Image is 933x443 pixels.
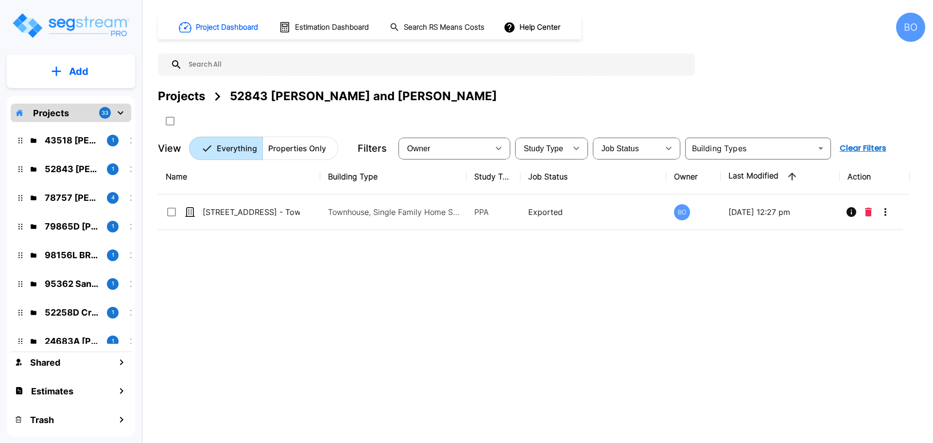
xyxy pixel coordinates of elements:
p: 78757 Whitmore [45,191,99,204]
p: 1 [112,222,114,230]
span: Job Status [602,144,639,153]
p: 4 [111,194,115,202]
button: More-Options [876,202,895,222]
div: Select [517,135,567,162]
button: Project Dashboard [175,17,263,38]
h1: Estimation Dashboard [295,22,369,33]
p: Townhouse, Single Family Home Site [328,206,459,218]
p: [DATE] 12:27 pm [728,206,832,218]
div: BO [674,204,690,220]
th: Job Status [520,159,667,195]
img: Logo [11,12,130,39]
div: Projects [158,88,205,105]
p: 24683A Doug Cary [45,335,99,348]
p: 98156L BRAV Properties [45,248,99,262]
p: Properties Only [268,142,326,154]
button: Estimation Dashboard [275,17,374,37]
p: 1 [112,251,114,259]
div: BO [896,13,925,42]
p: 79865D David Mitchell [45,220,99,233]
th: Name [158,159,320,195]
button: Add [7,57,135,86]
th: Action [840,159,910,195]
button: Help Center [501,18,564,36]
th: Owner [666,159,720,195]
p: 1 [112,136,114,144]
button: Properties Only [262,137,338,160]
th: Building Type [320,159,466,195]
p: Exported [528,206,659,218]
p: Filters [358,141,387,156]
p: 52258D Crewe EHE LLC [45,306,99,319]
p: [STREET_ADDRESS] - Townhome [203,206,300,218]
div: Select [400,135,489,162]
p: 33 [102,109,108,117]
h1: Shared [30,356,60,369]
p: 1 [112,165,114,173]
button: Info [842,202,861,222]
div: Select [595,135,659,162]
button: Clear Filters [836,139,890,158]
p: PPA [474,206,513,218]
button: Search RS Means Costs [386,18,490,37]
button: Delete [861,202,876,222]
input: Building Types [688,142,812,155]
button: Open [814,142,828,155]
h1: Project Dashboard [196,22,258,33]
p: 52843 Alex and Collyn Kirry [45,162,99,176]
p: 95362 Sanofsky Holdings [45,277,99,290]
p: 1 [112,308,114,317]
th: Last Modified [721,159,840,195]
button: SelectAll [160,111,180,131]
span: Owner [407,144,431,153]
p: View [158,141,181,156]
p: Add [69,64,88,79]
input: Search All [182,53,690,76]
div: Platform [189,137,338,160]
h1: Trash [30,413,54,426]
p: Projects [33,106,69,120]
p: Everything [217,142,257,154]
h1: Search RS Means Costs [404,22,484,33]
div: 52843 [PERSON_NAME] and [PERSON_NAME] [230,88,497,105]
p: 43518 Maddox [45,134,99,147]
button: Everything [189,137,263,160]
th: Study Type [466,159,520,195]
h1: Estimates [31,385,73,398]
span: Study Type [524,144,563,153]
p: 1 [112,280,114,288]
p: 1 [112,337,114,345]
